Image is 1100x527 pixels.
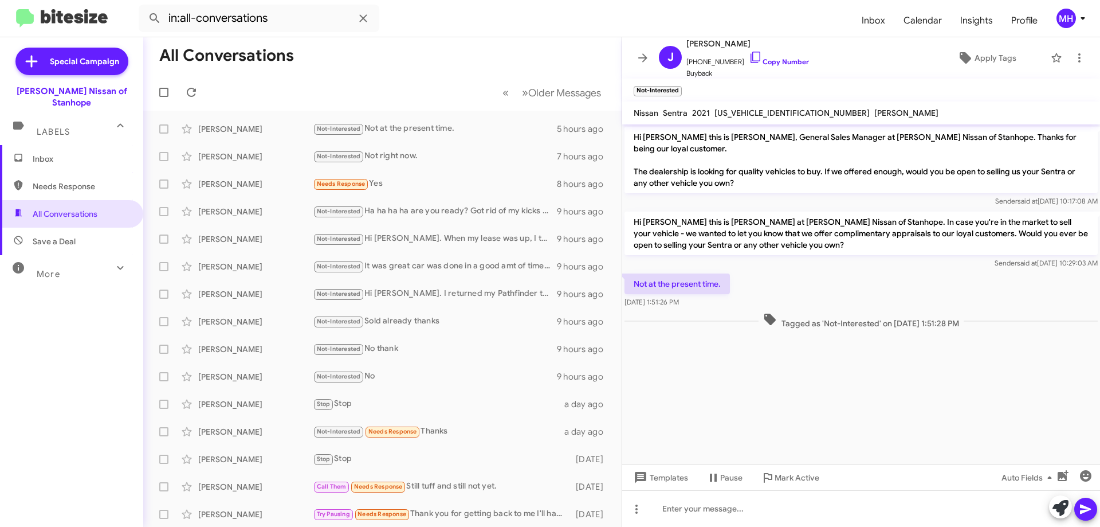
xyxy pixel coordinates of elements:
[139,5,379,32] input: Search
[775,467,819,488] span: Mark Active
[313,370,557,383] div: No
[313,260,557,273] div: It was great car was done in a good amt of time [PERSON_NAME] was great keeping me up to date whe...
[317,263,361,270] span: Not-Interested
[159,46,294,65] h1: All Conversations
[198,481,313,493] div: [PERSON_NAME]
[198,509,313,520] div: [PERSON_NAME]
[33,236,76,247] span: Save a Deal
[37,127,70,137] span: Labels
[624,274,730,294] p: Not at the present time.
[1056,9,1076,28] div: MH
[951,4,1002,37] a: Insights
[624,212,1098,255] p: Hi [PERSON_NAME] this is [PERSON_NAME] at [PERSON_NAME] Nissan of Stanhope. In case you're in the...
[313,287,557,300] div: Hi [PERSON_NAME]. I returned my Pathfinder to [GEOGRAPHIC_DATA] over a year ago. I now have a 4Ru...
[522,85,528,100] span: »
[894,4,951,37] a: Calendar
[557,123,612,135] div: 5 hours ago
[634,108,658,118] span: Nissan
[313,480,570,493] div: Still tuff and still not yet.
[557,261,612,272] div: 9 hours ago
[1001,467,1056,488] span: Auto Fields
[496,81,608,104] nav: Page navigation example
[198,343,313,355] div: [PERSON_NAME]
[313,397,564,411] div: Stop
[752,467,828,488] button: Mark Active
[368,428,417,435] span: Needs Response
[852,4,894,37] a: Inbox
[15,48,128,75] a: Special Campaign
[198,288,313,300] div: [PERSON_NAME]
[313,232,557,245] div: Hi [PERSON_NAME]. When my lease was up, I turned the rogue back in.
[198,371,313,382] div: [PERSON_NAME]
[557,178,612,190] div: 8 hours ago
[663,108,687,118] span: Sentra
[317,345,361,353] span: Not-Interested
[634,86,682,96] small: Not-Interested
[317,153,361,160] span: Not-Interested
[697,467,752,488] button: Pause
[33,208,97,220] span: All Conversations
[622,467,697,488] button: Templates
[720,467,742,488] span: Pause
[528,87,601,99] span: Older Messages
[313,177,557,190] div: Yes
[686,68,809,79] span: Buyback
[313,122,557,135] div: Not at the present time.
[50,56,119,67] span: Special Campaign
[317,483,347,490] span: Call Them
[564,426,612,438] div: a day ago
[570,454,612,465] div: [DATE]
[317,180,366,188] span: Needs Response
[1002,4,1047,37] a: Profile
[557,343,612,355] div: 9 hours ago
[714,108,870,118] span: [US_VEHICLE_IDENTIFICATION_NUMBER]
[557,288,612,300] div: 9 hours ago
[1017,197,1038,205] span: said at
[357,510,406,518] span: Needs Response
[686,37,809,50] span: [PERSON_NAME]
[198,316,313,327] div: [PERSON_NAME]
[198,261,313,272] div: [PERSON_NAME]
[692,108,710,118] span: 2021
[557,371,612,382] div: 9 hours ago
[515,81,608,104] button: Next
[874,108,938,118] span: [PERSON_NAME]
[317,400,331,408] span: Stop
[749,57,809,66] a: Copy Number
[33,181,130,192] span: Needs Response
[313,150,557,163] div: Not right now.
[557,151,612,162] div: 7 hours ago
[502,85,509,100] span: «
[313,508,570,521] div: Thank you for getting back to me I'll have to pass up on the vehicle, like I had stated the most ...
[557,233,612,245] div: 9 hours ago
[317,208,361,215] span: Not-Interested
[995,197,1098,205] span: Sender [DATE] 10:17:08 AM
[313,342,557,356] div: No thank
[686,50,809,68] span: [PHONE_NUMBER]
[667,48,674,67] span: J
[198,206,313,217] div: [PERSON_NAME]
[313,315,557,328] div: Sold already thanks
[564,399,612,410] div: a day ago
[198,399,313,410] div: [PERSON_NAME]
[313,205,557,218] div: Ha ha ha ha are you ready? Got rid of my kicks and got another car.
[631,467,688,488] span: Templates
[317,235,361,243] span: Not-Interested
[496,81,516,104] button: Previous
[557,206,612,217] div: 9 hours ago
[759,313,964,329] span: Tagged as 'Not-Interested' on [DATE] 1:51:28 PM
[317,510,350,518] span: Try Pausing
[198,233,313,245] div: [PERSON_NAME]
[570,509,612,520] div: [DATE]
[557,316,612,327] div: 9 hours ago
[995,259,1098,267] span: Sender [DATE] 10:29:03 AM
[317,373,361,380] span: Not-Interested
[198,151,313,162] div: [PERSON_NAME]
[317,455,331,463] span: Stop
[198,454,313,465] div: [PERSON_NAME]
[198,178,313,190] div: [PERSON_NAME]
